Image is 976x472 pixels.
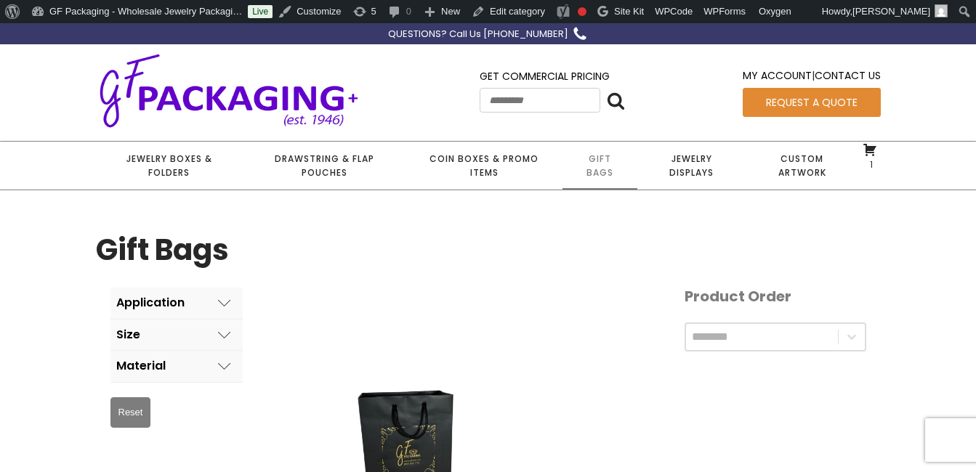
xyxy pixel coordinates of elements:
div: Application [116,296,185,309]
a: Jewelry Boxes & Folders [96,142,243,190]
div: Size [116,328,140,341]
a: My Account [743,68,812,83]
img: GF Packaging + - Established 1946 [96,51,362,130]
a: Gift Bags [562,142,637,190]
h1: Gift Bags [96,227,229,273]
button: Size [110,320,243,351]
div: Material [116,359,166,373]
button: Material [110,351,243,382]
a: Custom Artwork [746,142,859,190]
button: Application [110,288,243,319]
a: Contact Us [815,68,881,83]
a: Drawstring & Flap Pouches [243,142,406,190]
a: 1 [863,142,877,170]
a: Coin Boxes & Promo Items [406,142,562,190]
a: Get Commercial Pricing [480,69,610,84]
span: [PERSON_NAME] [852,6,930,17]
a: Request a Quote [743,88,881,117]
span: 1 [866,158,873,171]
span: Site Kit [614,6,644,17]
a: Live [248,5,273,18]
a: Jewelry Displays [637,142,746,190]
div: QUESTIONS? Call Us [PHONE_NUMBER] [388,27,568,42]
div: Focus keyphrase not set [578,7,586,16]
div: | [743,68,881,87]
